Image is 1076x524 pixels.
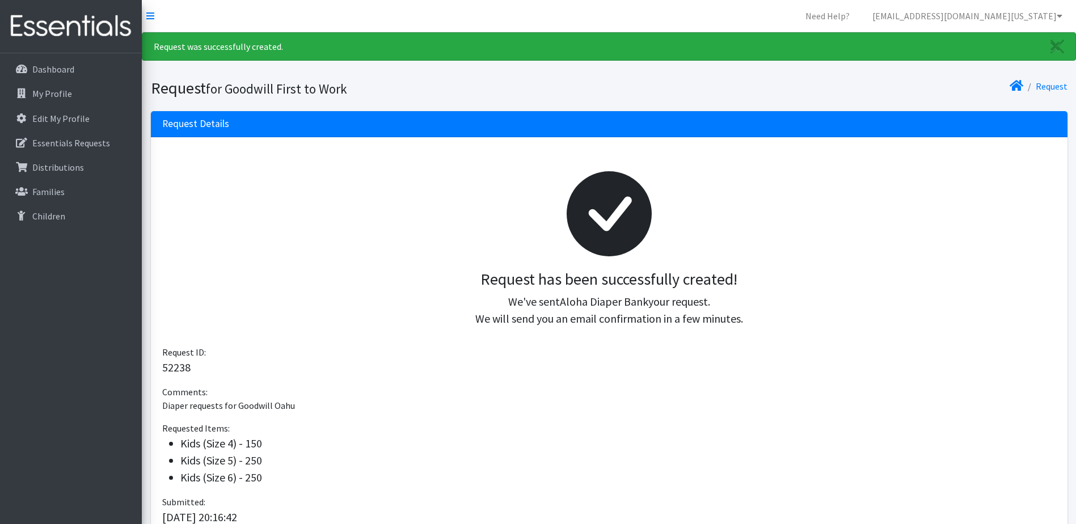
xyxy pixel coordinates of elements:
[5,132,137,154] a: Essentials Requests
[5,107,137,130] a: Edit My Profile
[142,32,1076,61] div: Request was successfully created.
[32,88,72,99] p: My Profile
[1036,81,1067,92] a: Request
[206,81,347,97] small: for Goodwill First to Work
[180,452,1056,469] li: Kids (Size 5) - 250
[171,270,1047,289] h3: Request has been successfully created!
[162,346,206,358] span: Request ID:
[32,186,65,197] p: Families
[180,435,1056,452] li: Kids (Size 4) - 150
[151,78,605,98] h1: Request
[5,180,137,203] a: Families
[1039,33,1075,60] a: Close
[796,5,859,27] a: Need Help?
[32,113,90,124] p: Edit My Profile
[180,469,1056,486] li: Kids (Size 6) - 250
[32,64,74,75] p: Dashboard
[5,82,137,105] a: My Profile
[162,422,230,434] span: Requested Items:
[32,162,84,173] p: Distributions
[162,399,1056,412] p: Diaper requests for Goodwill Oahu
[5,156,137,179] a: Distributions
[32,210,65,222] p: Children
[162,386,208,398] span: Comments:
[560,294,648,309] span: Aloha Diaper Bank
[5,205,137,227] a: Children
[32,137,110,149] p: Essentials Requests
[5,58,137,81] a: Dashboard
[5,7,137,45] img: HumanEssentials
[162,359,1056,376] p: 52238
[162,496,205,508] span: Submitted:
[162,118,229,130] h3: Request Details
[863,5,1071,27] a: [EMAIL_ADDRESS][DOMAIN_NAME][US_STATE]
[171,293,1047,327] p: We've sent your request. We will send you an email confirmation in a few minutes.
